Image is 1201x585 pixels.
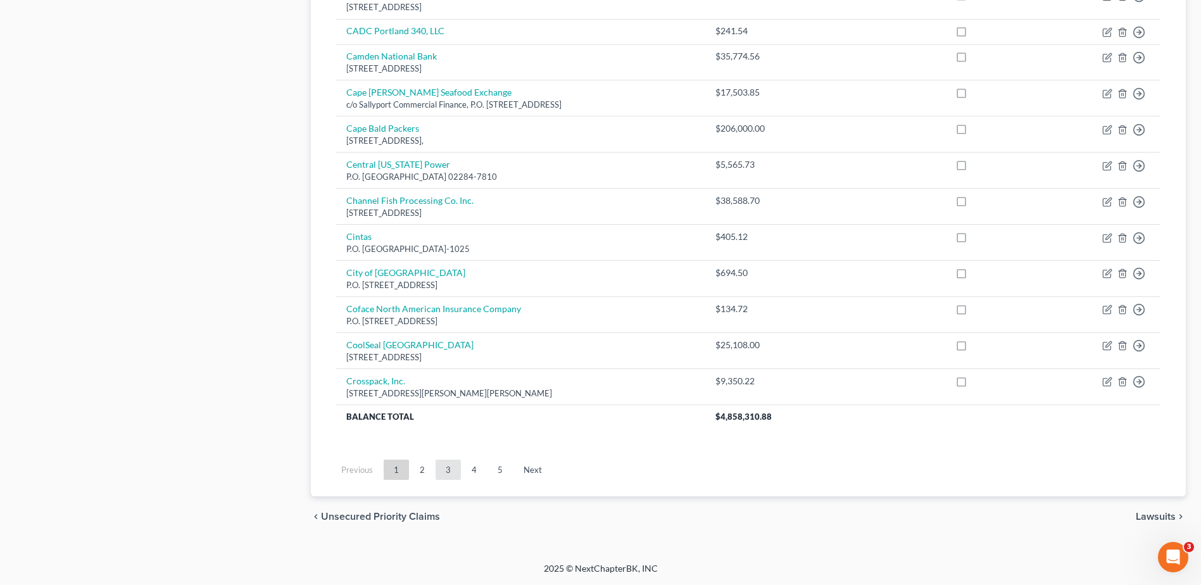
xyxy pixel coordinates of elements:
a: Camden National Bank [346,51,437,61]
span: Unsecured Priority Claims [321,512,440,522]
i: chevron_left [311,512,321,522]
div: $134.72 [715,303,804,315]
div: $694.50 [715,267,804,279]
a: CoolSeal [GEOGRAPHIC_DATA] [346,339,474,350]
div: $38,588.70 [715,194,804,207]
a: 1 [384,460,409,480]
a: Cape Bald Packers [346,123,419,134]
a: Coface North American Insurance Company [346,303,521,314]
iframe: Intercom live chat [1158,542,1188,572]
a: Channel Fish Processing Co. Inc. [346,195,474,206]
div: [STREET_ADDRESS] [346,1,695,13]
i: chevron_right [1176,512,1186,522]
div: $405.12 [715,230,804,243]
div: [STREET_ADDRESS] [346,207,695,219]
div: $17,503.85 [715,86,804,99]
div: $5,565.73 [715,158,804,171]
div: P.O. [STREET_ADDRESS] [346,279,695,291]
div: $25,108.00 [715,339,804,351]
button: chevron_left Unsecured Priority Claims [311,512,440,522]
a: Cintas [346,231,372,242]
span: $4,858,310.88 [715,412,772,422]
div: $206,000.00 [715,122,804,135]
a: City of [GEOGRAPHIC_DATA] [346,267,465,278]
div: c/o Sallyport Commercial Finance, P.O. [STREET_ADDRESS] [346,99,695,111]
th: Balance Total [336,405,705,428]
div: [STREET_ADDRESS], [346,135,695,147]
button: Lawsuits chevron_right [1136,512,1186,522]
div: 2025 © NextChapterBK, INC [240,562,962,585]
a: 3 [436,460,461,480]
div: [STREET_ADDRESS][PERSON_NAME][PERSON_NAME] [346,387,695,399]
div: [STREET_ADDRESS] [346,63,695,75]
div: $241.54 [715,25,804,37]
div: P.O. [GEOGRAPHIC_DATA]-1025 [346,243,695,255]
a: Cape [PERSON_NAME] Seafood Exchange [346,87,512,97]
div: [STREET_ADDRESS] [346,351,695,363]
a: CADC Portland 340, LLC [346,25,444,36]
div: P.O. [GEOGRAPHIC_DATA] 02284-7810 [346,171,695,183]
a: 2 [410,460,435,480]
a: Crosspack, Inc. [346,375,405,386]
a: 4 [462,460,487,480]
span: Lawsuits [1136,512,1176,522]
div: $9,350.22 [715,375,804,387]
div: $35,774.56 [715,50,804,63]
a: 5 [487,460,513,480]
div: P.O. [STREET_ADDRESS] [346,315,695,327]
a: Central [US_STATE] Power [346,159,450,170]
a: Next [513,460,552,480]
span: 3 [1184,542,1194,552]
